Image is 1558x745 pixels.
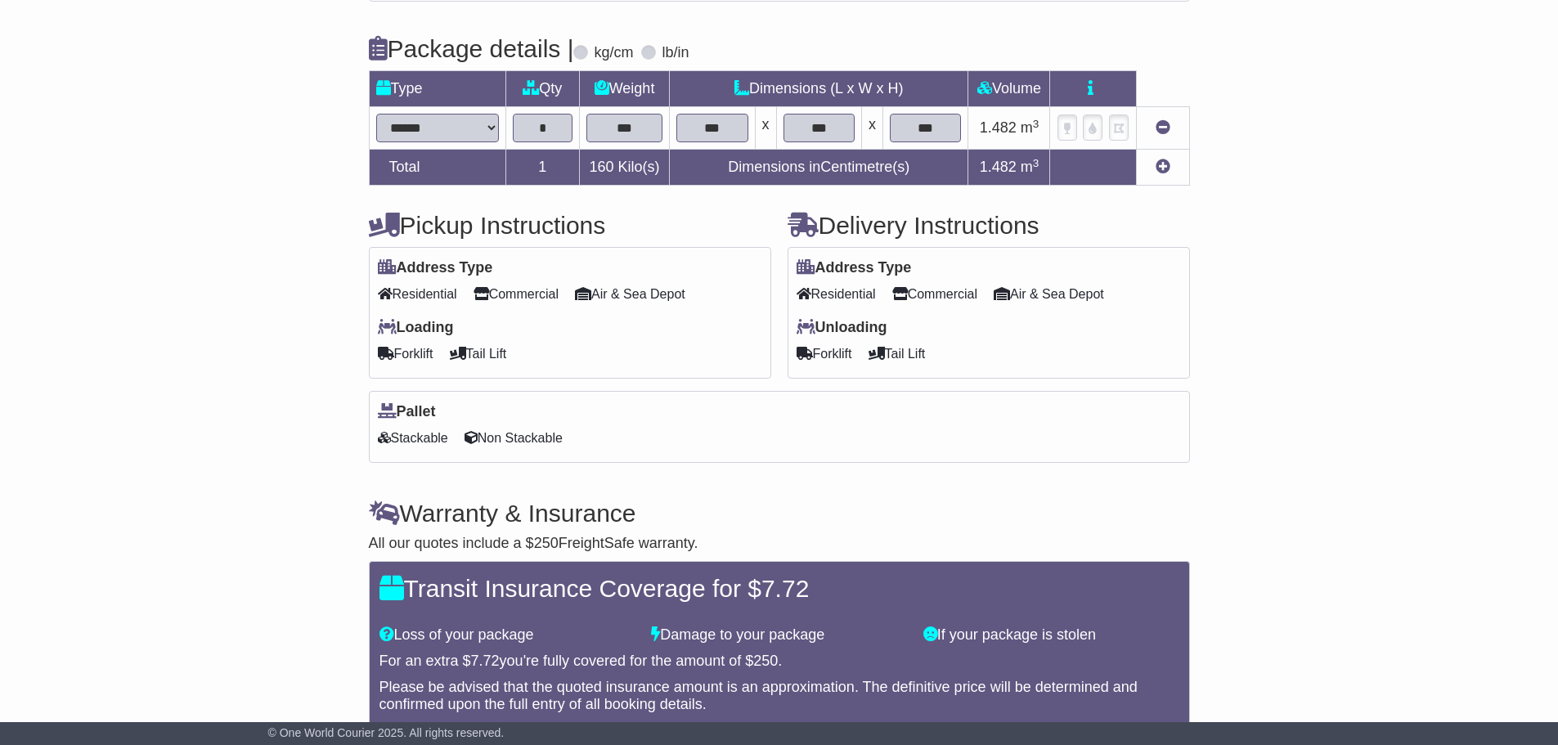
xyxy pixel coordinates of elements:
[575,281,685,307] span: Air & Sea Depot
[594,44,633,62] label: kg/cm
[1156,159,1170,175] a: Add new item
[369,500,1190,527] h4: Warranty & Insurance
[1033,118,1039,130] sup: 3
[369,535,1190,553] div: All our quotes include a $ FreightSafe warranty.
[670,150,968,186] td: Dimensions in Centimetre(s)
[662,44,689,62] label: lb/in
[980,159,1017,175] span: 1.482
[1033,157,1039,169] sup: 3
[379,679,1179,714] div: Please be advised that the quoted insurance amount is an approximation. The definitive price will...
[980,119,1017,136] span: 1.482
[670,71,968,107] td: Dimensions (L x W x H)
[797,319,887,337] label: Unloading
[369,150,505,186] td: Total
[505,71,580,107] td: Qty
[471,653,500,669] span: 7.72
[968,71,1050,107] td: Volume
[378,425,448,451] span: Stackable
[797,341,852,366] span: Forklift
[369,212,771,239] h4: Pickup Instructions
[465,425,563,451] span: Non Stackable
[788,212,1190,239] h4: Delivery Instructions
[379,575,1179,602] h4: Transit Insurance Coverage for $
[505,150,580,186] td: 1
[861,107,882,150] td: x
[534,535,559,551] span: 250
[915,626,1188,644] div: If your package is stolen
[590,159,614,175] span: 160
[892,281,977,307] span: Commercial
[1156,119,1170,136] a: Remove this item
[761,575,809,602] span: 7.72
[378,319,454,337] label: Loading
[379,653,1179,671] div: For an extra $ you're fully covered for the amount of $ .
[1021,159,1039,175] span: m
[371,626,644,644] div: Loss of your package
[755,107,776,150] td: x
[753,653,778,669] span: 250
[268,726,505,739] span: © One World Courier 2025. All rights reserved.
[474,281,559,307] span: Commercial
[797,281,876,307] span: Residential
[378,341,433,366] span: Forklift
[369,35,574,62] h4: Package details |
[450,341,507,366] span: Tail Lift
[994,281,1104,307] span: Air & Sea Depot
[378,403,436,421] label: Pallet
[869,341,926,366] span: Tail Lift
[1021,119,1039,136] span: m
[580,71,670,107] td: Weight
[580,150,670,186] td: Kilo(s)
[797,259,912,277] label: Address Type
[643,626,915,644] div: Damage to your package
[369,71,505,107] td: Type
[378,281,457,307] span: Residential
[378,259,493,277] label: Address Type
